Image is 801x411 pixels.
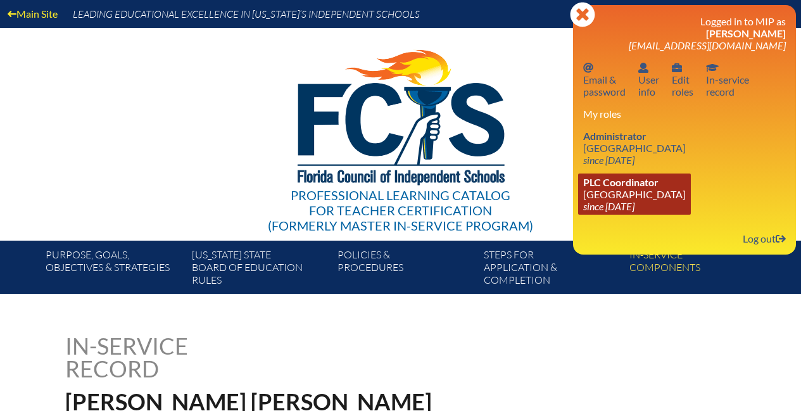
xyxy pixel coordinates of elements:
img: FCISlogo221.eps [270,28,531,201]
a: Purpose, goals,objectives & strategies [41,246,186,294]
span: PLC Coordinator [583,176,659,188]
svg: In-service record [706,63,719,73]
a: Administrator [GEOGRAPHIC_DATA] since [DATE] [578,127,691,168]
a: Professional Learning Catalog for Teacher Certification(formerly Master In-service Program) [263,25,538,236]
div: Professional Learning Catalog (formerly Master In-service Program) [268,187,533,233]
a: Policies &Procedures [332,246,478,294]
a: Log outLog out [738,230,791,247]
svg: Email password [583,63,593,73]
a: In-service recordIn-servicerecord [701,59,754,100]
svg: User info [638,63,648,73]
i: since [DATE] [583,200,634,212]
span: [EMAIL_ADDRESS][DOMAIN_NAME] [629,39,786,51]
h3: My roles [583,108,786,120]
svg: Log out [776,234,786,244]
svg: Close [570,2,595,27]
h3: Logged in to MIP as [583,15,786,51]
a: PLC Coordinator [GEOGRAPHIC_DATA] since [DATE] [578,174,691,215]
i: since [DATE] [583,154,634,166]
a: User infoUserinfo [633,59,664,100]
span: Administrator [583,130,646,142]
a: [US_STATE] StateBoard of Education rules [187,246,332,294]
a: In-servicecomponents [624,246,770,294]
span: [PERSON_NAME] [706,27,786,39]
span: for Teacher Certification [309,203,492,218]
a: User infoEditroles [667,59,698,100]
a: Email passwordEmail &password [578,59,631,100]
a: Main Site [3,5,63,22]
h1: In-service record [65,334,320,380]
svg: User info [672,63,682,73]
a: Steps forapplication & completion [479,246,624,294]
